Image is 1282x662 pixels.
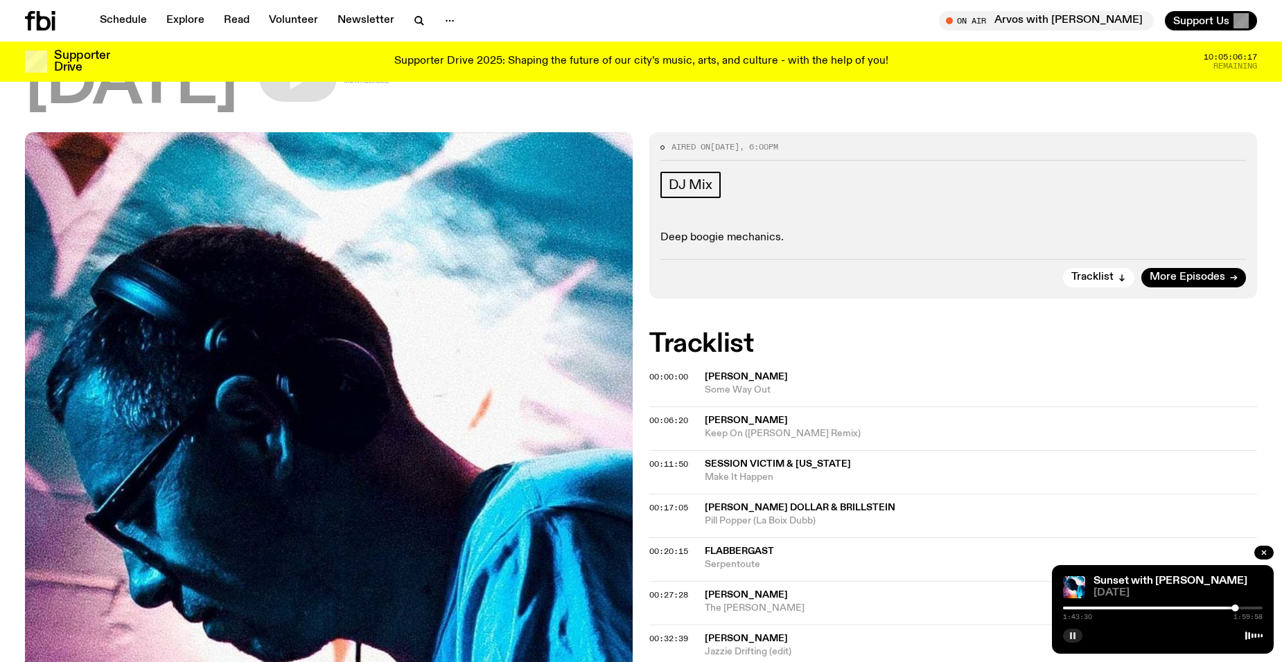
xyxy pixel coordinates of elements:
a: Read [216,11,258,30]
a: Sunset with [PERSON_NAME] [1094,575,1247,587]
span: More Episodes [1150,272,1225,283]
button: Support Us [1165,11,1257,30]
span: Remaining [1213,62,1257,70]
span: [PERSON_NAME] [705,634,788,643]
button: On AirArvos with [PERSON_NAME] [939,11,1154,30]
span: 1:43:30 [1063,614,1092,620]
span: [DATE] [1094,588,1263,598]
span: 00:17:05 [649,502,688,513]
h2: Tracklist [649,332,1257,357]
span: Some Way Out [705,384,1257,397]
p: Deep boogie mechanics. [660,231,1246,244]
span: Tracklist [1071,272,1114,283]
span: Aired on [671,141,710,152]
span: 00:32:39 [649,633,688,644]
p: Supporter Drive 2025: Shaping the future of our city’s music, arts, and culture - with the help o... [394,55,888,68]
span: Session Victim & [US_STATE] [705,459,851,469]
span: [PERSON_NAME] Dollar & Brillstein [705,503,895,512]
a: Newsletter [329,11,403,30]
span: [PERSON_NAME] [705,590,788,600]
span: [DATE] [25,53,237,116]
span: DJ Mix [669,177,712,193]
span: Support Us [1173,15,1229,27]
span: Audio unavailable [344,71,389,84]
span: 00:06:20 [649,415,688,426]
img: Simon Caldwell stands side on, looking downwards. He has headphones on. Behind him is a brightly ... [1063,576,1085,598]
span: [DATE] [710,141,739,152]
a: Explore [158,11,213,30]
span: Pill Popper (La Boix Dubb) [705,515,1257,528]
a: Volunteer [261,11,326,30]
span: Jazzie Drifting (edit) [705,645,1257,659]
a: More Episodes [1141,268,1246,287]
span: 00:27:28 [649,589,688,600]
span: The [PERSON_NAME] [705,602,1257,615]
span: , 6:00pm [739,141,778,152]
button: Tracklist [1063,268,1134,287]
span: 00:20:15 [649,546,688,557]
span: Flabbergast [705,546,774,556]
span: 00:00:00 [649,371,688,382]
span: Make It Happen [705,471,1257,484]
span: [PERSON_NAME] [705,415,788,425]
a: Schedule [91,11,155,30]
h3: Supporter Drive [54,50,109,73]
a: DJ Mix [660,172,721,198]
span: [PERSON_NAME] [705,372,788,382]
span: 00:11:50 [649,458,688,469]
span: 1:59:58 [1233,614,1263,620]
span: Keep On ([PERSON_NAME] Remix) [705,427,1257,440]
span: Serpentoute [705,558,1257,571]
span: 10:05:06:17 [1204,53,1257,61]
